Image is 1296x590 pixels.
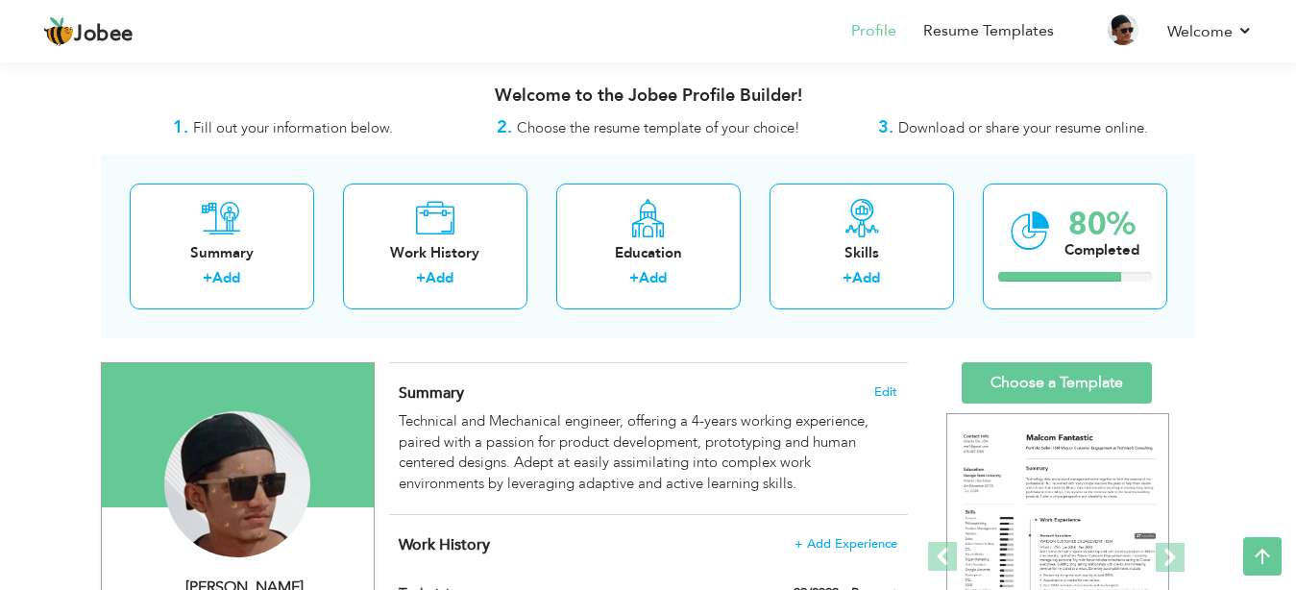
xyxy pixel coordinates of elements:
[399,535,896,554] h4: This helps to show the companies you have worked for.
[74,24,134,45] span: Jobee
[795,537,897,551] span: + Add Experience
[399,382,464,404] span: Summary
[145,243,299,263] div: Summary
[923,20,1054,42] a: Resume Templates
[878,115,893,139] strong: 3.
[1108,14,1138,45] img: Profile Img
[212,268,240,287] a: Add
[399,383,896,403] h4: Adding a summary is a quick and easy way to highlight your experience and interests.
[426,268,453,287] a: Add
[43,16,74,47] img: jobee.io
[358,243,512,263] div: Work History
[572,243,725,263] div: Education
[416,268,426,288] label: +
[173,115,188,139] strong: 1.
[629,268,639,288] label: +
[851,20,896,42] a: Profile
[962,362,1152,404] a: Choose a Template
[785,243,939,263] div: Skills
[399,411,896,494] div: Technical and Mechanical engineer, offering a 4-years working experience, paired with a passion f...
[1167,20,1253,43] a: Welcome
[43,16,134,47] a: Jobee
[399,534,490,555] span: Work History
[852,268,880,287] a: Add
[843,268,852,288] label: +
[193,118,393,137] span: Fill out your information below.
[164,411,310,557] img: Abdul Hadi
[203,268,212,288] label: +
[101,86,1196,106] h3: Welcome to the Jobee Profile Builder!
[898,118,1148,137] span: Download or share your resume online.
[639,268,667,287] a: Add
[517,118,800,137] span: Choose the resume template of your choice!
[1064,240,1139,260] div: Completed
[874,385,897,399] span: Edit
[497,115,512,139] strong: 2.
[1064,209,1139,240] div: 80%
